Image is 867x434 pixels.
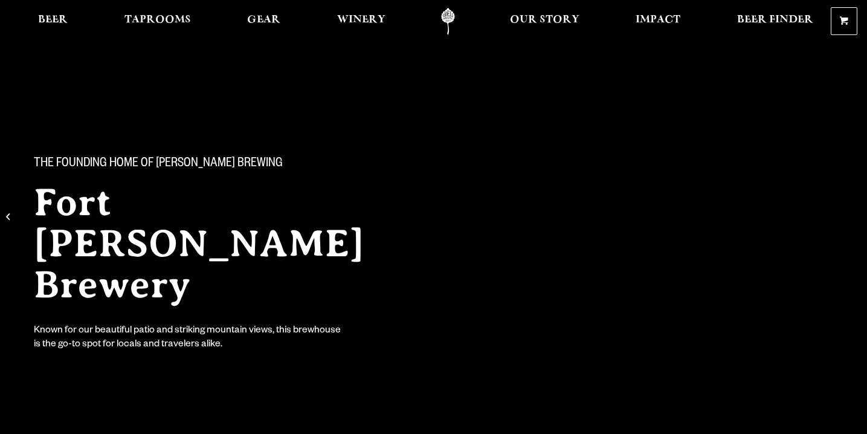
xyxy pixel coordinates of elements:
div: Known for our beautiful patio and striking mountain views, this brewhouse is the go-to spot for l... [34,325,343,352]
a: Winery [329,8,393,35]
span: The Founding Home of [PERSON_NAME] Brewing [34,157,283,172]
span: Winery [337,15,385,25]
a: Beer Finder [729,8,821,35]
span: Impact [636,15,680,25]
span: Beer Finder [737,15,813,25]
span: Taprooms [124,15,191,25]
a: Our Story [502,8,587,35]
a: Beer [30,8,76,35]
span: Beer [38,15,68,25]
a: Gear [239,8,288,35]
h2: Fort [PERSON_NAME] Brewery [34,182,411,305]
a: Taprooms [117,8,199,35]
a: Impact [628,8,688,35]
span: Gear [247,15,280,25]
a: Odell Home [425,8,471,35]
span: Our Story [510,15,579,25]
